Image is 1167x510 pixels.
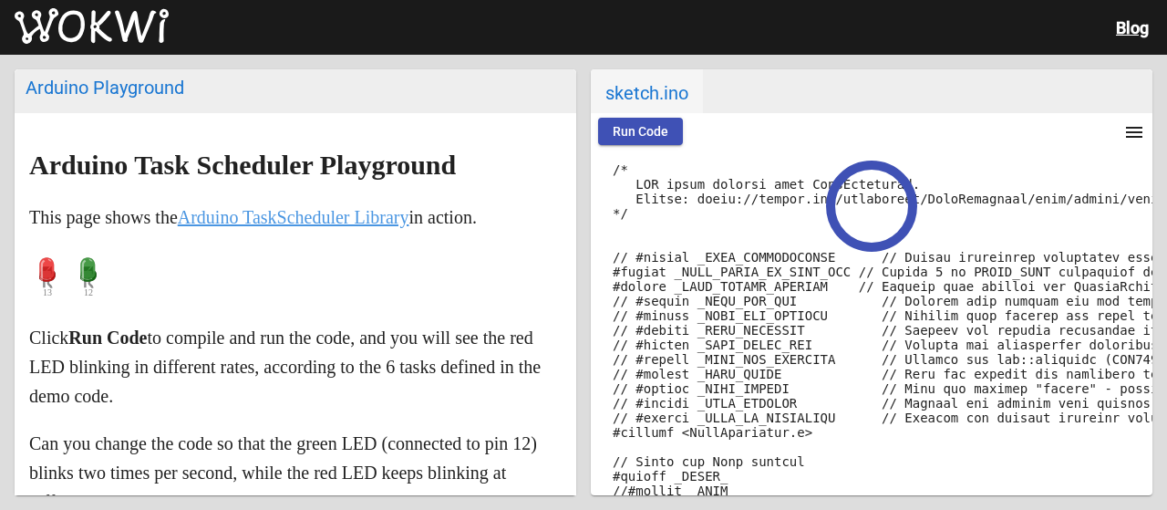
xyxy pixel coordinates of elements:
[29,203,562,232] p: This page shows the in action.
[68,328,147,348] strong: Run Code
[29,151,562,180] h2: Arduino Task Scheduler Playground
[15,8,169,45] img: Wokwi
[1116,18,1149,37] a: Blog
[178,207,409,227] a: Arduino TaskScheduler Library
[598,118,683,145] button: Run Code
[26,77,565,99] div: Arduino Playground
[591,69,703,113] span: sketch.ino
[613,124,668,139] span: Run Code
[1123,121,1145,143] mat-icon: menu
[29,323,562,411] p: Click to compile and run the code, and you will see the red LED blinking in different rates, acco...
